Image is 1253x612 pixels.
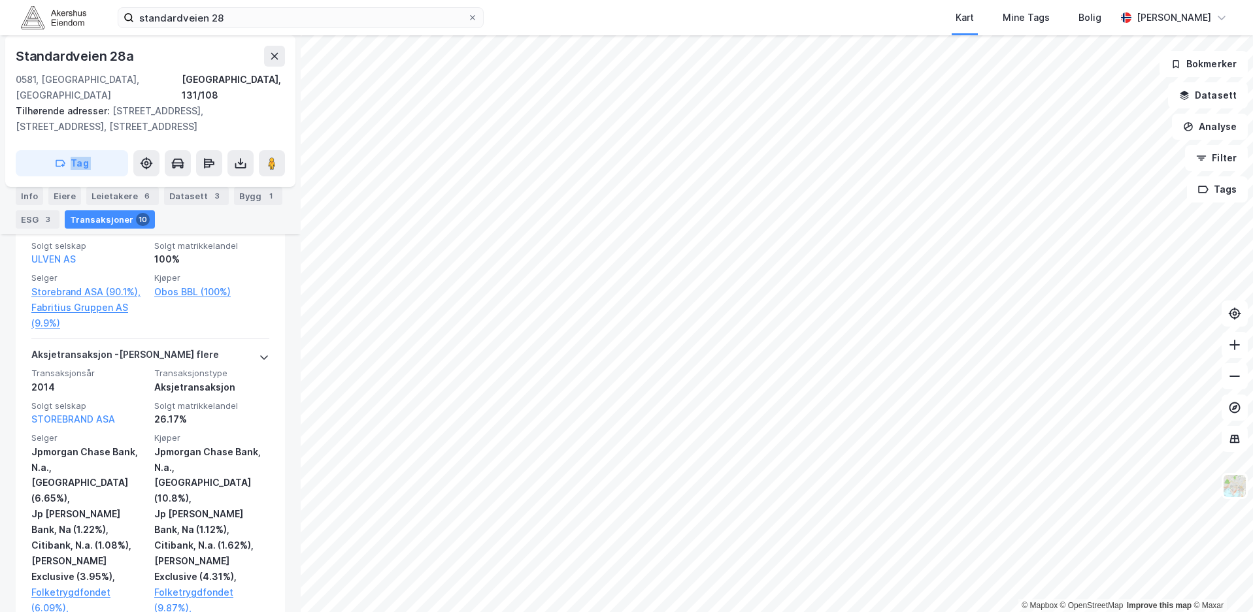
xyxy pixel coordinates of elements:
div: [PERSON_NAME] Exclusive (4.31%), [154,553,269,585]
div: Jpmorgan Chase Bank, N.a., [GEOGRAPHIC_DATA] (10.8%), [154,444,269,507]
div: 3 [41,213,54,226]
a: STOREBRAND ASA [31,413,115,425]
span: Transaksjonstype [154,368,269,379]
div: [STREET_ADDRESS], [STREET_ADDRESS], [STREET_ADDRESS] [16,103,275,135]
div: Bolig [1078,10,1101,25]
div: 6 [141,189,154,202]
div: Citibank, N.a. (1.62%), [154,538,269,553]
iframe: Chat Widget [1188,549,1253,612]
span: Selger [31,432,146,443]
div: Mine Tags [1003,10,1050,25]
button: Bokmerker [1160,51,1248,77]
div: Aksjetransaksjon - [PERSON_NAME] flere [31,347,219,368]
span: Transaksjonsår [31,368,146,379]
div: Kontrollprogram for chat [1188,549,1253,612]
div: Standardveien 28a [16,46,137,67]
div: Aksjetransaksjon [154,379,269,395]
span: Solgt selskap [31,400,146,411]
input: Søk på adresse, matrikkel, gårdeiere, leietakere eller personer [134,8,467,27]
span: Selger [31,272,146,283]
div: 3 [210,189,224,202]
div: Citibank, N.a. (1.08%), [31,538,146,553]
div: 10 [136,213,150,226]
div: Datasett [164,187,229,205]
div: Kart [956,10,974,25]
div: [PERSON_NAME] [1137,10,1211,25]
img: Z [1222,474,1247,498]
div: Jp [PERSON_NAME] Bank, Na (1.22%), [31,506,146,538]
div: ESG [16,210,59,229]
span: Kjøper [154,272,269,283]
a: ULVEN AS [31,253,76,265]
span: Solgt matrikkelandel [154,240,269,251]
div: [PERSON_NAME] Exclusive (3.95%), [31,553,146,585]
span: Kjøper [154,432,269,443]
div: 100% [154,251,269,267]
div: Transaksjoner [65,210,155,229]
div: Jpmorgan Chase Bank, N.a., [GEOGRAPHIC_DATA] (6.65%), [31,444,146,507]
button: Tag [16,150,128,176]
a: Fabritius Gruppen AS (9.9%) [31,300,146,331]
a: Improve this map [1127,601,1192,610]
div: Leietakere [86,187,159,205]
div: Info [16,187,43,205]
button: Datasett [1168,82,1248,108]
div: Eiere [48,187,81,205]
a: OpenStreetMap [1060,601,1124,610]
div: 0581, [GEOGRAPHIC_DATA], [GEOGRAPHIC_DATA] [16,72,182,103]
button: Tags [1187,176,1248,202]
a: Storebrand ASA (90.1%), [31,284,146,300]
div: 2014 [31,379,146,395]
button: Filter [1185,145,1248,171]
button: Analyse [1172,114,1248,140]
div: Bygg [234,187,282,205]
img: akershus-eiendom-logo.9091f326c980b4bce74ccdd9f866810c.svg [21,6,86,29]
a: Mapbox [1022,601,1058,610]
div: [GEOGRAPHIC_DATA], 131/108 [182,72,285,103]
span: Solgt selskap [31,240,146,251]
span: Solgt matrikkelandel [154,400,269,411]
div: 26.17% [154,411,269,427]
div: Jp [PERSON_NAME] Bank, Na (1.12%), [154,506,269,538]
span: Tilhørende adresser: [16,105,112,116]
div: 1 [264,189,277,202]
a: Obos BBL (100%) [154,284,269,300]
